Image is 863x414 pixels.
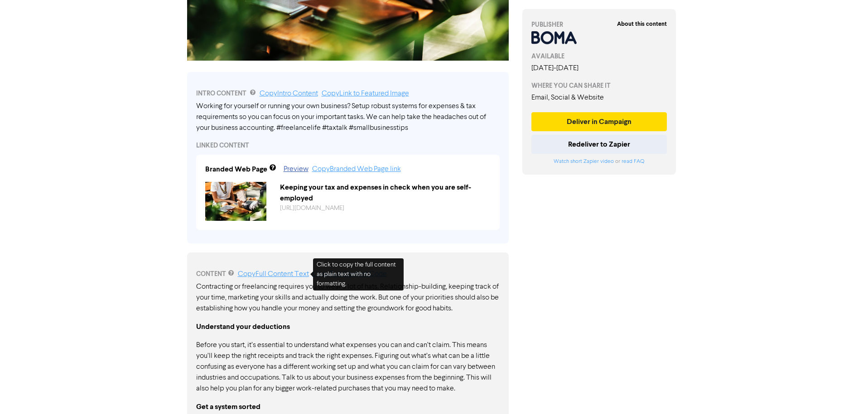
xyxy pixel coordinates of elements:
a: [URL][DOMAIN_NAME] [280,205,344,211]
div: [DATE] - [DATE] [531,63,667,74]
p: Contracting or freelancing requires you to wear a lot of hats. Relationship-building, keeping tra... [196,281,500,314]
strong: Understand your deductions [196,322,290,331]
div: Working for yourself or running your own business? Setup robust systems for expenses & tax requir... [196,101,500,133]
div: CONTENT [196,269,500,280]
button: Redeliver to Zapier [531,135,667,154]
div: Keeping your tax and expenses in check when you are self-employed [273,182,497,204]
div: Branded Web Page [205,164,267,175]
div: Click to copy the full content as plain text with no formatting. [313,258,404,290]
a: Preview [284,166,309,173]
p: Before you start, it’s essential to understand what expenses you can and can’t claim. This means ... [196,340,500,394]
div: or [531,157,667,166]
a: Copy Full Content Text [238,271,309,278]
div: PUBLISHER [531,20,667,29]
a: Copy Link to Featured Image [322,90,409,97]
div: Email, Social & Website [531,92,667,103]
div: https://public2.bomamarketing.com/cp/2EPhGVXftiosyK6k6ES8W2?sa=Rx3AhAFK [273,204,497,213]
a: Copy Intro Content [260,90,318,97]
a: Watch short Zapier video [554,159,614,164]
a: Copy Branded Web Page link [312,166,401,173]
strong: Get a system sorted [196,402,260,411]
a: read FAQ [622,159,644,164]
div: AVAILABLE [531,52,667,61]
div: LINKED CONTENT [196,141,500,150]
iframe: Chat Widget [818,371,863,414]
strong: About this content [617,20,667,28]
div: INTRO CONTENT [196,88,500,99]
button: Deliver in Campaign [531,112,667,131]
div: WHERE YOU CAN SHARE IT [531,81,667,90]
